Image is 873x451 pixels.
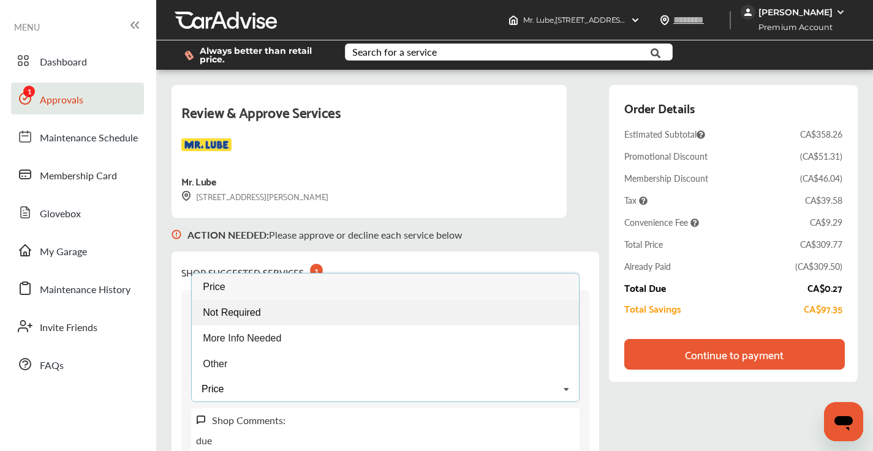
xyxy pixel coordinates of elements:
div: ( CA$46.04 ) [800,172,842,184]
span: More Info Needed [203,332,281,343]
img: svg+xml;base64,PHN2ZyB3aWR0aD0iMTYiIGhlaWdodD0iMTciIHZpZXdCb3g9IjAgMCAxNiAxNyIgZmlsbD0ibm9uZSIgeG... [172,218,181,252]
div: CA$39.58 [805,194,842,206]
div: [PERSON_NAME] [758,7,833,18]
img: location_vector.a44bc228.svg [660,15,670,25]
div: Membership Discount [624,172,708,184]
span: Other [203,359,227,369]
b: ACTION NEEDED : [187,228,269,242]
div: [STREET_ADDRESS][PERSON_NAME] [181,189,328,203]
a: Approvals [11,83,144,114]
img: svg+xml;base64,PHN2ZyB3aWR0aD0iMTYiIGhlaWdodD0iMTciIHZpZXdCb3g9IjAgMCAxNiAxNyIgZmlsbD0ibm9uZSIgeG... [196,415,206,425]
a: Invite Friends [11,310,144,342]
div: ( CA$51.31 ) [800,150,842,162]
img: svg+xml;base64,PHN2ZyB3aWR0aD0iMTYiIGhlaWdodD0iMTciIHZpZXdCb3g9IjAgMCAxNiAxNyIgZmlsbD0ibm9uZSIgeG... [181,191,191,201]
span: FAQs [40,358,64,374]
span: Tax [624,194,648,206]
div: Total Due [624,282,666,293]
div: Price [202,384,224,394]
span: Estimated Subtotal [624,128,705,140]
img: header-down-arrow.9dd2ce7d.svg [630,15,640,25]
a: Membership Card [11,158,144,190]
img: header-divider.bc55588e.svg [730,11,731,29]
div: Total Savings [624,303,681,314]
p: due [196,433,212,447]
span: Glovebox [40,206,81,222]
img: header-home-logo.8d720a4f.svg [508,15,518,25]
span: Mr. Lube , [STREET_ADDRESS][PERSON_NAME] Kanata , ON K2L 4H9 [523,15,760,24]
div: SHOP SUGGESTED SERVICES [181,261,323,280]
a: Maintenance History [11,272,144,304]
span: My Garage [40,244,87,260]
img: logo-mr-lube.png [181,138,232,163]
div: Promotional Discount [624,150,708,162]
div: ( CA$309.50 ) [795,260,842,272]
div: Review & Approve Services [181,100,557,138]
div: CA$358.26 [800,128,842,140]
img: WGsFRI8htEPBVLJbROoPRyZpYNWhNONpIPPETTm6eUC0GeLEiAAAAAElFTkSuQmCC [836,7,845,17]
div: Search for a service [352,47,437,57]
a: Glovebox [11,196,144,228]
a: FAQs [11,348,144,380]
span: Always better than retail price. [200,47,325,64]
span: Premium Account [742,21,842,34]
span: MENU [14,22,40,32]
span: Approvals [40,92,83,108]
span: Convenience Fee [624,216,699,228]
div: Already Paid [624,260,671,272]
span: Invite Friends [40,320,97,336]
span: Dashboard [40,54,87,70]
a: Maintenance Schedule [11,121,144,152]
label: Shop Comments: [212,413,285,427]
div: CA$309.77 [800,238,842,250]
span: Maintenance Schedule [40,130,138,146]
div: CA$9.29 [810,216,842,228]
span: Not Required [203,307,260,317]
span: Price [203,281,225,291]
div: 1 [310,264,323,277]
p: Please approve or decline each service below [187,228,463,242]
span: Maintenance History [40,282,130,298]
a: My Garage [11,234,144,266]
div: Mr. Lube [181,173,216,189]
img: jVpblrzwTbfkPYzPPzSLxeg0AAAAASUVORK5CYII= [741,5,755,20]
div: CA$97.35 [804,303,842,314]
div: Total Price [624,238,663,250]
iframe: Button to launch messaging window [824,402,863,441]
span: Membership Card [40,168,117,184]
img: dollor_label_vector.a70140d1.svg [184,50,194,61]
div: Continue to payment [685,348,784,360]
div: CA$0.27 [807,282,842,293]
a: Dashboard [11,45,144,76]
div: Order Details [624,97,695,118]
